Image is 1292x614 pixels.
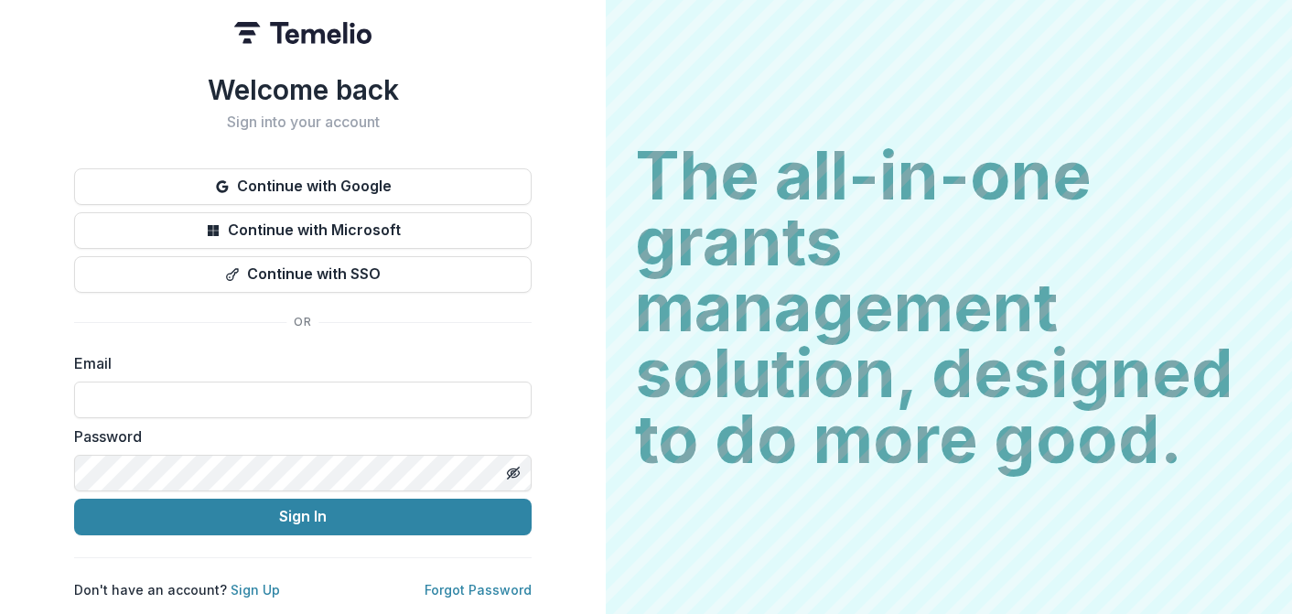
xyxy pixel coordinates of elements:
[74,499,532,535] button: Sign In
[499,458,528,488] button: Toggle password visibility
[74,352,521,374] label: Email
[231,582,280,598] a: Sign Up
[74,113,532,131] h2: Sign into your account
[74,580,280,599] p: Don't have an account?
[74,73,532,106] h1: Welcome back
[74,425,521,447] label: Password
[74,256,532,293] button: Continue with SSO
[74,168,532,205] button: Continue with Google
[74,212,532,249] button: Continue with Microsoft
[234,22,371,44] img: Temelio
[425,582,532,598] a: Forgot Password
